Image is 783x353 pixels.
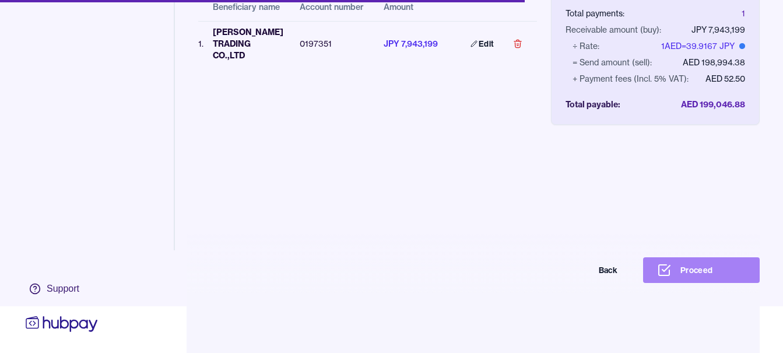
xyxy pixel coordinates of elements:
[457,31,508,57] a: Edit
[290,21,374,66] td: 0197351
[47,282,79,295] div: Support
[374,21,447,66] td: JPY 7,943,199
[681,99,745,110] div: AED 199,046.88
[742,8,745,19] div: 1
[573,40,599,52] div: ÷ Rate:
[566,24,661,36] div: Receivable amount (buy):
[683,57,745,68] div: AED 198,994.38
[643,257,760,283] button: Proceed
[573,73,689,85] div: + Payment fees (Incl. 5% VAT):
[705,73,745,85] div: AED 52.50
[566,99,620,110] div: Total payable:
[573,57,652,68] div: = Send amount (sell):
[691,24,745,36] div: JPY 7,943,199
[23,277,100,301] a: Support
[203,21,290,66] td: [PERSON_NAME] TRADING CO.,LTD
[566,8,624,19] div: Total payments:
[198,21,203,66] td: 1 .
[661,40,745,52] div: 1 AED = 39.9167 JPY
[515,257,631,283] button: Back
